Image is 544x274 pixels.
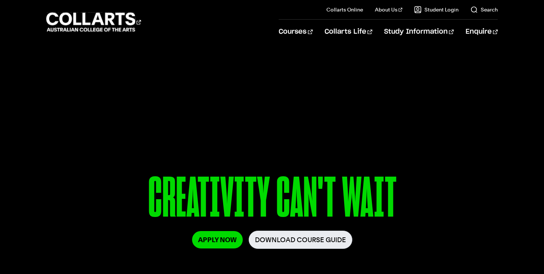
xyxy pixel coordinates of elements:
div: Go to homepage [46,11,141,33]
a: Courses [279,20,312,44]
a: About Us [375,6,402,13]
a: Collarts Online [326,6,363,13]
a: Search [470,6,498,13]
a: Download Course Guide [249,231,352,249]
a: Apply Now [192,231,243,248]
a: Enquire [466,20,498,44]
a: Collarts Life [325,20,372,44]
a: Student Login [414,6,459,13]
a: Study Information [384,20,454,44]
p: CREATIVITY CAN'T WAIT [52,170,492,231]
